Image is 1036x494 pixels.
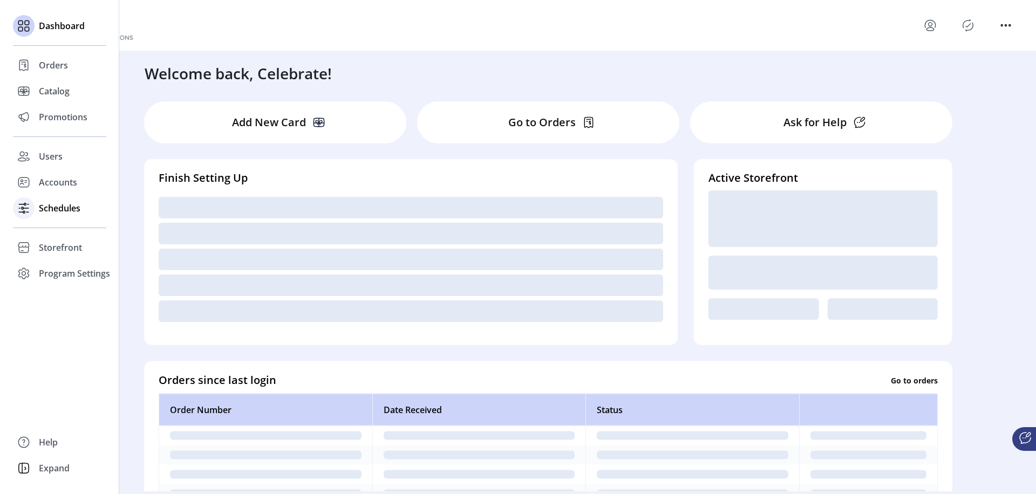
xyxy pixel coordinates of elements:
h4: Orders since last login [159,372,276,388]
th: Status [585,394,799,426]
span: Program Settings [39,267,110,280]
th: Order Number [159,394,372,426]
button: Publisher Panel [959,17,977,34]
button: menu [922,17,939,34]
p: Go to orders [891,374,938,386]
p: Go to Orders [508,114,576,131]
span: Orders [39,59,68,72]
h4: Active Storefront [708,170,938,186]
p: Add New Card [232,114,306,131]
span: Users [39,150,63,163]
span: Accounts [39,176,77,189]
p: Ask for Help [783,114,847,131]
button: menu [997,17,1014,34]
h4: Finish Setting Up [159,170,663,186]
span: Expand [39,462,70,475]
span: Catalog [39,85,70,98]
h3: Welcome back, Celebrate! [145,62,332,85]
span: Help [39,436,58,449]
span: Dashboard [39,19,85,32]
th: Date Received [372,394,586,426]
span: Schedules [39,202,80,215]
span: Storefront [39,241,82,254]
span: Promotions [39,111,87,123]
